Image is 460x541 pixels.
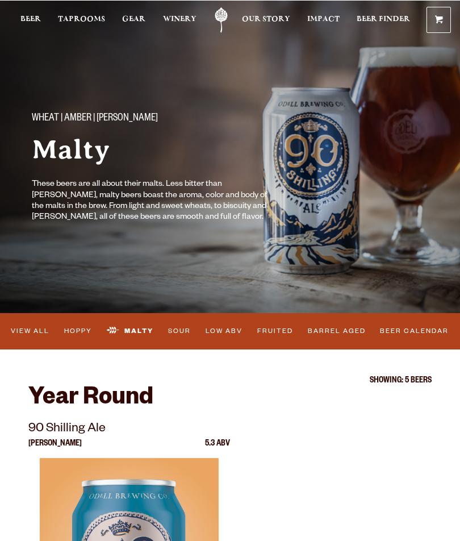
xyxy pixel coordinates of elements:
[307,7,340,33] a: Impact
[32,111,158,126] span: Wheat | Amber | [PERSON_NAME]
[253,319,296,343] a: Fruited
[32,180,277,223] p: These beers are all about their malts. Less bitter than [PERSON_NAME], malty beers boast the arom...
[28,386,432,413] h2: Year Round
[202,319,246,343] a: Low ABV
[357,7,410,33] a: Beer Finder
[61,319,96,343] a: Hoppy
[7,319,53,343] a: View All
[103,319,157,343] a: Malty
[122,15,145,24] span: Gear
[377,319,453,343] a: Beer Calendar
[122,7,145,33] a: Gear
[242,7,290,33] a: Our Story
[163,7,196,33] a: Winery
[357,15,410,24] span: Beer Finder
[20,7,41,33] a: Beer
[20,15,41,24] span: Beer
[207,7,236,33] a: Odell Home
[163,15,196,24] span: Winery
[58,15,105,24] span: Taprooms
[32,135,277,164] h1: Malty
[307,15,340,24] span: Impact
[28,419,230,440] p: 90 Shilling Ale
[304,319,369,343] a: Barrel Aged
[205,440,230,458] p: 5.3 ABV
[165,319,195,343] a: Sour
[58,7,105,33] a: Taprooms
[242,15,290,24] span: Our Story
[28,377,432,386] p: Showing: 5 Beers
[28,440,82,458] p: [PERSON_NAME]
